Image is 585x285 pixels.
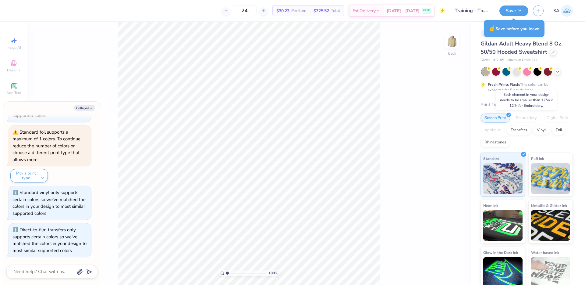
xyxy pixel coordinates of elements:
button: Save [499,5,528,16]
div: Vinyl [533,126,550,135]
span: $30.23 [276,8,289,14]
span: Gildan [480,58,490,63]
img: Puff Ink [531,163,570,194]
div: Each element in your design needs to be smaller than 12"w x 12"h for Embroidery. [496,90,557,110]
div: Standard vinyl only supports certain colors so we’ve matched the colors in your design to most si... [12,189,86,216]
div: Print Type [480,101,573,108]
span: Water based Ink [531,249,559,256]
div: Screen Print [480,114,510,123]
span: [DATE] - [DATE] [387,8,420,14]
span: Metallic & Glitter Ink [531,202,567,209]
span: SA [553,7,559,14]
div: This color can be expedited for 5 day delivery. [488,82,563,93]
button: Collapse [74,105,95,111]
span: Gildan Adult Heavy Blend 8 Oz. 50/50 Hooded Sweatshirt [480,40,562,56]
span: # G185 [493,58,504,63]
div: Applique [480,126,505,135]
span: FREE [423,9,430,13]
span: ☝️ [488,24,495,32]
div: Back [448,51,456,56]
div: Foil [552,126,566,135]
span: Add Text [6,90,21,95]
span: Standard [483,155,499,162]
span: Per Item [291,8,306,14]
span: Neon Ink [483,202,498,209]
div: Standard foil supports a maximum of 1 colors. To continue, reduce the number of colors or choose ... [12,129,81,163]
div: # 493363I [480,30,503,37]
input: – – [233,5,257,16]
input: Untitled Design [450,5,495,17]
button: Pick a print type [10,169,48,182]
div: Transfers [507,126,531,135]
span: Glow in the Dark Ink [483,249,518,256]
img: Sofia Adad [561,5,573,17]
img: Standard [483,163,523,194]
span: Minimum Order: 24 + [507,58,538,63]
img: Back [446,35,458,48]
span: $725.52 [314,8,329,14]
div: Digital Print [543,114,572,123]
span: Est. Delivery [353,8,376,14]
div: Rhinestones [480,138,510,147]
img: Metallic & Glitter Ink [531,210,570,241]
span: Image AI [7,45,21,50]
div: Embroidery [512,114,541,123]
strong: Fresh Prints Flash: [488,82,520,87]
span: Puff Ink [531,155,544,162]
span: Designs [7,68,20,73]
div: Save before you leave. [484,20,544,37]
span: Total [331,8,340,14]
img: Neon Ink [483,210,523,241]
a: SA [553,5,573,17]
div: Direct-to-film transfers only supports certain colors so we’ve matched the colors in your design ... [12,227,87,254]
span: 100 % [268,270,278,276]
